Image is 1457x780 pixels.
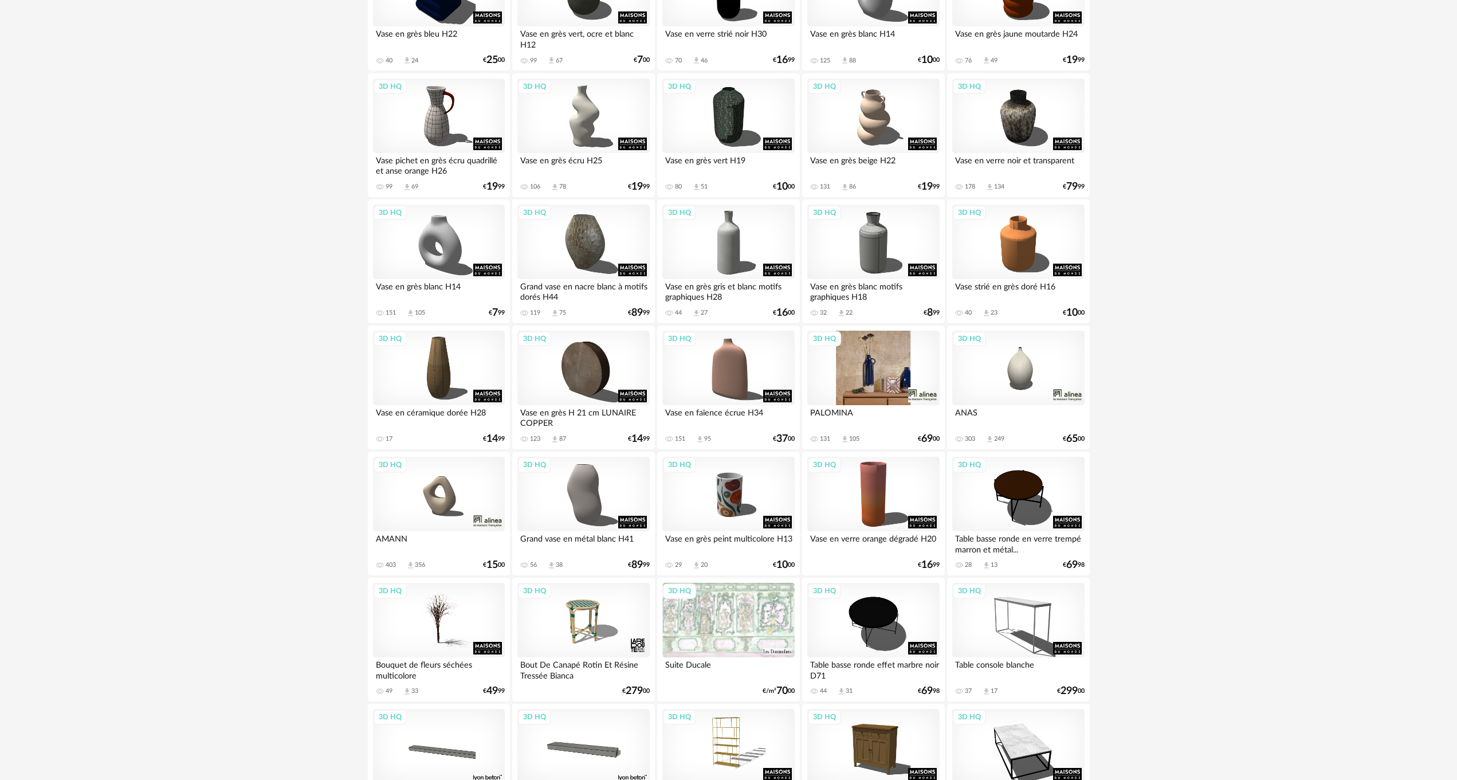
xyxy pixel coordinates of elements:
[776,309,788,317] span: 16
[921,56,933,64] span: 10
[921,561,933,569] span: 16
[530,57,537,65] div: 99
[386,183,392,191] div: 99
[773,183,795,191] div: € 00
[386,561,396,569] div: 403
[403,183,411,191] span: Download icon
[807,531,939,554] div: Vase en verre orange dégradé H20
[622,687,650,695] div: € 00
[701,561,708,569] div: 20
[403,687,411,696] span: Download icon
[773,56,795,64] div: € 99
[802,326,944,449] a: 3D HQ PALOMINA 131 Download icon 105 €6900
[952,405,1084,428] div: ANAS
[628,309,650,317] div: € 99
[953,457,986,472] div: 3D HQ
[406,561,415,570] span: Download icon
[952,657,1084,680] div: Table console blanche
[547,561,556,570] span: Download icon
[776,435,788,443] span: 37
[947,199,1089,323] a: 3D HQ Vase strié en grès doré H16 40 Download icon 23 €1000
[512,326,654,449] a: 3D HQ Vase en grès H 21 cm LUNAIRE COPPER 123 Download icon 87 €1499
[952,279,1084,302] div: Vase strié en grès doré H16
[776,183,788,191] span: 10
[991,57,997,65] div: 49
[849,183,856,191] div: 86
[386,57,392,65] div: 40
[1063,56,1085,64] div: € 99
[374,79,407,94] div: 3D HQ
[373,531,505,554] div: AMANN
[483,561,505,569] div: € 00
[663,710,696,724] div: 3D HQ
[675,183,682,191] div: 80
[776,56,788,64] span: 16
[657,578,799,701] a: 3D HQ Suite Ducale €/m²7000
[808,583,841,598] div: 3D HQ
[406,309,415,318] span: Download icon
[518,331,551,346] div: 3D HQ
[368,73,510,197] a: 3D HQ Vase pichet en grès écru quadrillé et anse orange H26 99 Download icon 69 €1999
[675,435,685,443] div: 151
[807,153,939,176] div: Vase en grès beige H22
[657,452,799,575] a: 3D HQ Vase en grès peint multicolore H13 29 Download icon 20 €1000
[518,79,551,94] div: 3D HQ
[985,183,994,191] span: Download icon
[802,578,944,701] a: 3D HQ Table basse ronde effet marbre noir D71 44 Download icon 31 €6998
[518,583,551,598] div: 3D HQ
[991,561,997,569] div: 13
[663,583,696,598] div: 3D HQ
[386,687,392,695] div: 49
[802,73,944,197] a: 3D HQ Vase en grès beige H22 131 Download icon 86 €1999
[512,73,654,197] a: 3D HQ Vase en grès écru H25 106 Download icon 78 €1999
[837,309,846,318] span: Download icon
[692,183,701,191] span: Download icon
[1066,435,1078,443] span: 65
[982,309,991,318] span: Download icon
[953,710,986,724] div: 3D HQ
[374,710,407,724] div: 3D HQ
[802,199,944,323] a: 3D HQ Vase en grès blanc motifs graphiques H18 32 Download icon 22 €899
[921,435,933,443] span: 69
[556,561,563,569] div: 38
[952,153,1084,176] div: Vase en verre noir et transparent
[517,26,649,49] div: Vase en grès vert, ocre et blanc H12
[517,657,649,680] div: Bout De Canapé Rotin Et Résine Tressée Bianca
[1066,309,1078,317] span: 10
[994,435,1004,443] div: 249
[947,452,1089,575] a: 3D HQ Table basse ronde en verre trempé marron et métal... 28 Download icon 13 €6998
[628,183,650,191] div: € 99
[512,452,654,575] a: 3D HQ Grand vase en métal blanc H41 56 Download icon 38 €8999
[692,56,701,65] span: Download icon
[918,435,940,443] div: € 00
[808,457,841,472] div: 3D HQ
[841,56,849,65] span: Download icon
[373,657,505,680] div: Bouquet de fleurs séchées multicolore
[918,183,940,191] div: € 99
[530,561,537,569] div: 56
[483,687,505,695] div: € 99
[820,183,830,191] div: 131
[965,309,972,317] div: 40
[626,687,643,695] span: 279
[662,153,794,176] div: Vase en grès vert H19
[559,183,566,191] div: 78
[841,183,849,191] span: Download icon
[403,56,411,65] span: Download icon
[953,79,986,94] div: 3D HQ
[512,578,654,701] a: 3D HQ Bout De Canapé Rotin Et Résine Tressée Bianca €27900
[551,183,559,191] span: Download icon
[662,405,794,428] div: Vase en faïence écrue H34
[415,561,425,569] div: 356
[662,279,794,302] div: Vase en grès gris et blanc motifs graphiques H28
[918,56,940,64] div: € 00
[628,435,650,443] div: € 99
[773,309,795,317] div: € 00
[663,205,696,220] div: 3D HQ
[808,331,841,346] div: 3D HQ
[947,326,1089,449] a: 3D HQ ANAS 303 Download icon 249 €6500
[486,183,498,191] span: 19
[704,435,711,443] div: 95
[628,561,650,569] div: € 99
[776,687,788,695] span: 70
